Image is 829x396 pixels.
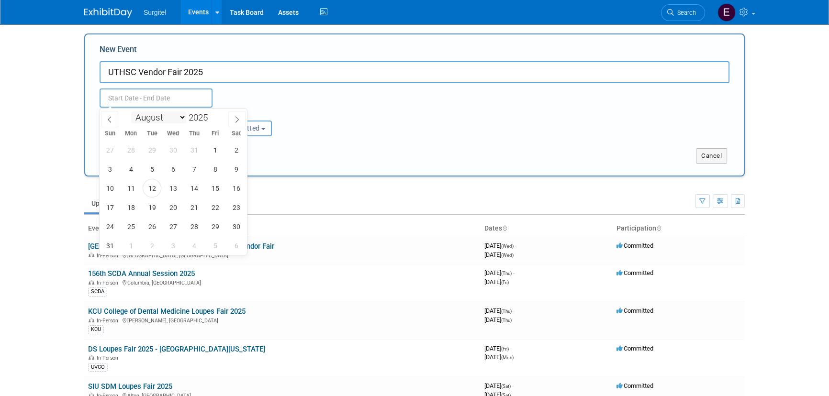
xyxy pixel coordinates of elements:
[143,236,161,255] span: September 2, 2025
[206,217,224,236] span: August 29, 2025
[143,217,161,236] span: August 26, 2025
[101,236,119,255] span: August 31, 2025
[185,198,203,217] span: August 21, 2025
[205,131,226,137] span: Fri
[88,363,108,372] div: UVCO
[121,131,142,137] span: Mon
[185,236,203,255] span: September 4, 2025
[484,242,516,249] span: [DATE]
[227,179,246,198] span: August 16, 2025
[84,194,140,212] a: Upcoming85
[501,346,509,352] span: (Fri)
[97,253,121,259] span: In-Person
[616,345,653,352] span: Committed
[512,382,514,389] span: -
[101,198,119,217] span: August 17, 2025
[613,220,745,237] th: Participation
[484,278,509,286] span: [DATE]
[501,271,512,276] span: (Thu)
[164,179,182,198] span: August 13, 2025
[143,179,161,198] span: August 12, 2025
[717,3,736,22] img: Event Coordinator
[206,179,224,198] span: August 15, 2025
[122,198,140,217] span: August 18, 2025
[101,217,119,236] span: August 24, 2025
[122,217,140,236] span: August 25, 2025
[88,382,172,391] a: SIU SDM Loupes Fair 2025
[143,198,161,217] span: August 19, 2025
[88,307,246,316] a: KCU College of Dental Medicine Loupes Fair 2025
[88,242,274,251] a: [GEOGRAPHIC_DATA] at [GEOGRAPHIC_DATA] Vendor Fair
[226,131,247,137] span: Sat
[185,141,203,159] span: July 31, 2025
[501,384,511,389] span: (Sat)
[164,198,182,217] span: August 20, 2025
[616,382,653,389] span: Committed
[100,44,137,59] label: New Event
[143,141,161,159] span: July 29, 2025
[656,224,661,232] a: Sort by Participation Type
[206,160,224,178] span: August 8, 2025
[122,141,140,159] span: July 28, 2025
[122,160,140,178] span: August 4, 2025
[206,236,224,255] span: September 5, 2025
[101,179,119,198] span: August 10, 2025
[484,269,515,276] span: [DATE]
[227,141,246,159] span: August 2, 2025
[88,269,195,278] a: 156th SCDA Annual Session 2025
[88,251,477,259] div: [GEOGRAPHIC_DATA], [GEOGRAPHIC_DATA]
[484,382,514,389] span: [DATE]
[100,88,213,108] input: Start Date - End Date
[84,8,132,18] img: ExhibitDay
[227,160,246,178] span: August 9, 2025
[97,280,121,286] span: In-Person
[144,9,166,16] span: Surgitel
[164,160,182,178] span: August 6, 2025
[484,345,512,352] span: [DATE]
[227,236,246,255] span: September 6, 2025
[484,353,514,361] span: [DATE]
[185,179,203,198] span: August 14, 2025
[101,141,119,159] span: July 27, 2025
[164,141,182,159] span: July 30, 2025
[88,287,107,296] div: SCDA
[501,308,512,314] span: (Thu)
[501,253,514,258] span: (Wed)
[484,307,515,314] span: [DATE]
[616,242,653,249] span: Committed
[97,318,121,324] span: In-Person
[88,345,265,353] a: DS Loupes Fair 2025 - [GEOGRAPHIC_DATA][US_STATE]
[88,278,477,286] div: Columbia, [GEOGRAPHIC_DATA]
[88,325,104,334] div: KCU
[122,179,140,198] span: August 11, 2025
[185,160,203,178] span: August 7, 2025
[206,198,224,217] span: August 22, 2025
[616,269,653,276] span: Committed
[185,217,203,236] span: August 28, 2025
[164,217,182,236] span: August 27, 2025
[101,160,119,178] span: August 3, 2025
[515,242,516,249] span: -
[481,220,613,237] th: Dates
[227,217,246,236] span: August 30, 2025
[89,280,94,285] img: In-Person Event
[674,9,696,16] span: Search
[484,251,514,258] span: [DATE]
[84,220,481,237] th: Event
[143,160,161,178] span: August 5, 2025
[89,355,94,360] img: In-Person Event
[661,4,705,21] a: Search
[502,224,507,232] a: Sort by Start Date
[186,112,215,123] input: Year
[100,131,121,137] span: Sun
[89,318,94,322] img: In-Person Event
[122,236,140,255] span: September 1, 2025
[131,111,186,123] select: Month
[501,280,509,285] span: (Fri)
[142,131,163,137] span: Tue
[100,61,729,83] input: Name of Trade Show / Conference
[513,269,515,276] span: -
[696,148,727,164] button: Cancel
[227,198,246,217] span: August 23, 2025
[206,141,224,159] span: August 1, 2025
